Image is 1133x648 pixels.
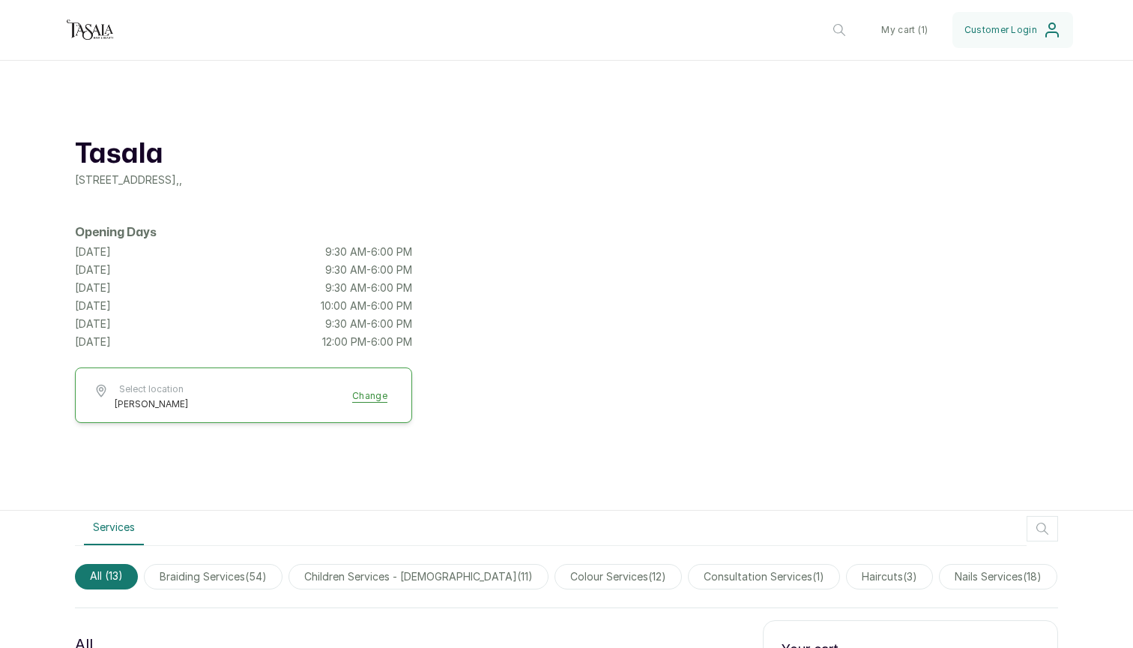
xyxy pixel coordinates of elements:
[75,244,111,259] p: [DATE]
[75,172,412,187] p: [STREET_ADDRESS] , ,
[75,564,138,589] span: All (13)
[325,262,412,277] p: 9:30 AM - 6:00 PM
[60,15,120,45] img: business logo
[869,12,940,48] button: My cart (1)
[75,136,412,172] h1: Tasala
[75,298,111,313] p: [DATE]
[325,280,412,295] p: 9:30 AM - 6:00 PM
[144,564,283,589] span: braiding services(54)
[75,223,412,241] h2: Opening Days
[325,316,412,331] p: 9:30 AM - 6:00 PM
[846,564,933,589] span: haircuts(3)
[964,24,1037,36] span: Customer Login
[75,262,111,277] p: [DATE]
[952,12,1073,48] button: Customer Login
[321,298,412,313] p: 10:00 AM - 6:00 PM
[94,383,393,410] button: Select location[PERSON_NAME]Change
[688,564,840,589] span: consultation services(1)
[75,280,111,295] p: [DATE]
[75,316,111,331] p: [DATE]
[75,334,111,349] p: [DATE]
[325,244,412,259] p: 9:30 AM - 6:00 PM
[555,564,682,589] span: colour services(12)
[939,564,1057,589] span: nails services(18)
[115,383,188,395] span: Select location
[115,398,188,410] span: [PERSON_NAME]
[288,564,549,589] span: children services - [DEMOGRAPHIC_DATA](11)
[322,334,412,349] p: 12:00 PM - 6:00 PM
[84,511,144,545] button: Services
